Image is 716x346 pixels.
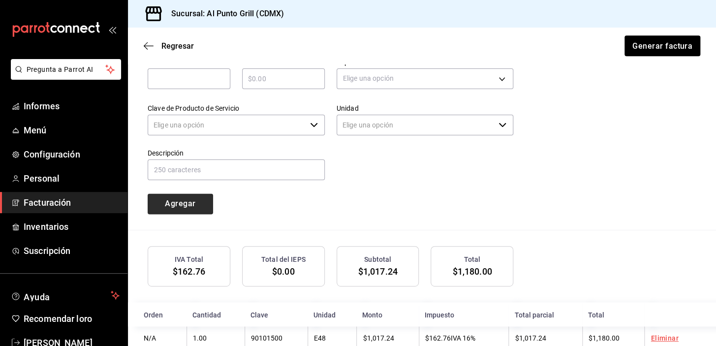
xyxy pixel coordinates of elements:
font: Total [588,311,604,318]
font: Orden [144,311,163,318]
font: Recomendar loro [24,314,92,324]
font: Total del IEPS [261,255,306,263]
a: Eliminar [651,334,678,342]
input: Elige una opción [337,115,495,135]
label: Unidad [337,104,514,111]
span: $162.76 [173,266,205,277]
button: Generar factura [624,35,700,56]
font: Monto [362,311,382,318]
label: Cantidad [148,58,230,65]
font: Total parcial [514,311,554,318]
font: Clave [250,311,268,318]
font: Personal [24,173,60,184]
span: $1,180.00 [589,334,620,342]
font: Inventarios [24,221,68,232]
span: 1.00 [193,334,207,342]
label: Clave de Producto de Servicio [148,104,325,111]
font: $0.00 [272,266,295,277]
font: Facturación [24,197,71,208]
button: Pregunta a Parrot AI [11,59,121,80]
h3: IVA Total [175,254,203,265]
font: Unidad [313,311,336,318]
a: Pregunta a Parrot AI [7,71,121,82]
font: Impuesto [425,311,454,318]
font: Pregunta a Parrot AI [27,65,93,73]
span: $1,017.24 [358,266,397,277]
input: 250 caracteres [148,159,325,180]
font: Ayuda [24,292,50,302]
font: Generar factura [632,41,692,50]
span: $1,180.00 [452,266,492,277]
font: Cantidad [192,311,221,318]
label: Precio total [242,58,325,65]
font: Menú [24,125,47,135]
input: $0.00 [242,73,325,85]
span: $1,017.24 [363,334,394,342]
font: Configuración [24,149,80,159]
span: $162.76 [425,334,451,342]
div: Elige una opción [337,68,514,89]
font: Sucursal: Al Punto Grill (CDMX) [171,9,284,18]
span: $1,017.24 [515,334,546,342]
font: Descripción [148,149,184,157]
font: Suscripción [24,246,70,256]
font: Regresar [161,41,194,51]
button: abrir_cajón_menú [108,26,116,33]
h3: Total [464,254,481,265]
input: Elige una opción [148,115,306,135]
font: Informes [24,101,60,111]
h3: Subtotal [364,254,391,265]
button: Regresar [144,41,194,51]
